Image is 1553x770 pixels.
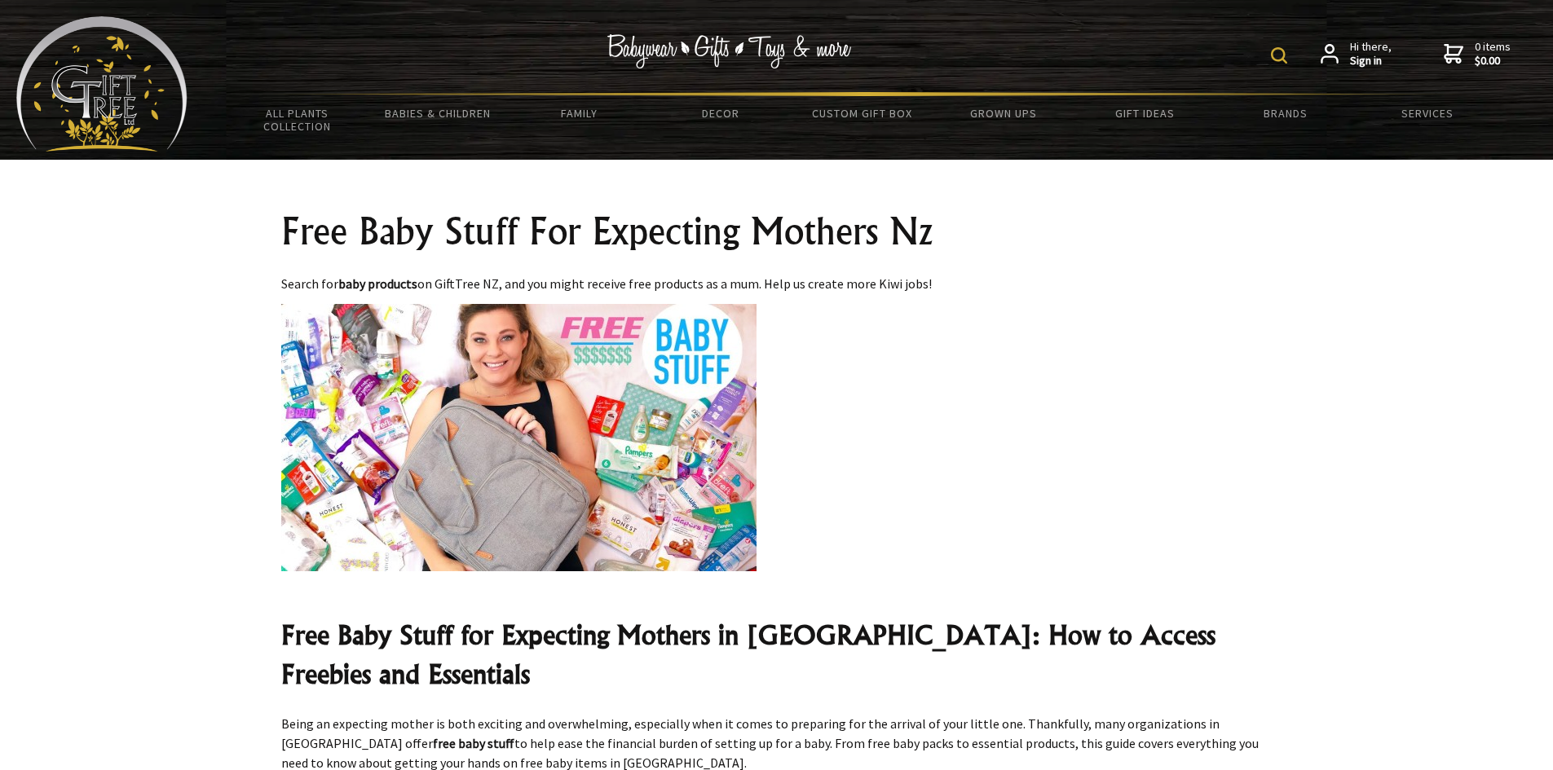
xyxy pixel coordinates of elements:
[509,96,650,130] a: Family
[16,16,188,152] img: Babyware - Gifts - Toys and more...
[433,735,514,751] strong: free baby stuff
[368,96,509,130] a: Babies & Children
[227,96,368,143] a: All Plants Collection
[1475,39,1511,68] span: 0 items
[1215,96,1357,130] a: Brands
[650,96,791,130] a: Decor
[281,212,1273,251] h1: Free Baby Stuff For Expecting Mothers Nz
[281,618,1215,690] strong: Free Baby Stuff for Expecting Mothers in [GEOGRAPHIC_DATA]: How to Access Freebies and Essentials
[1357,96,1498,130] a: Services
[933,96,1074,130] a: Grown Ups
[792,96,933,130] a: Custom Gift Box
[1074,96,1215,130] a: Gift Ideas
[1350,54,1392,68] strong: Sign in
[338,275,417,292] strong: baby products
[1321,40,1392,68] a: Hi there,Sign in
[1444,40,1511,68] a: 0 items$0.00
[281,274,1273,293] p: Search for on GiftTree NZ, and you might receive free products as a mum. Help us create more Kiwi...
[1271,47,1287,64] img: product search
[1350,40,1392,68] span: Hi there,
[607,34,852,68] img: Babywear - Gifts - Toys & more
[1475,54,1511,68] strong: $0.00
